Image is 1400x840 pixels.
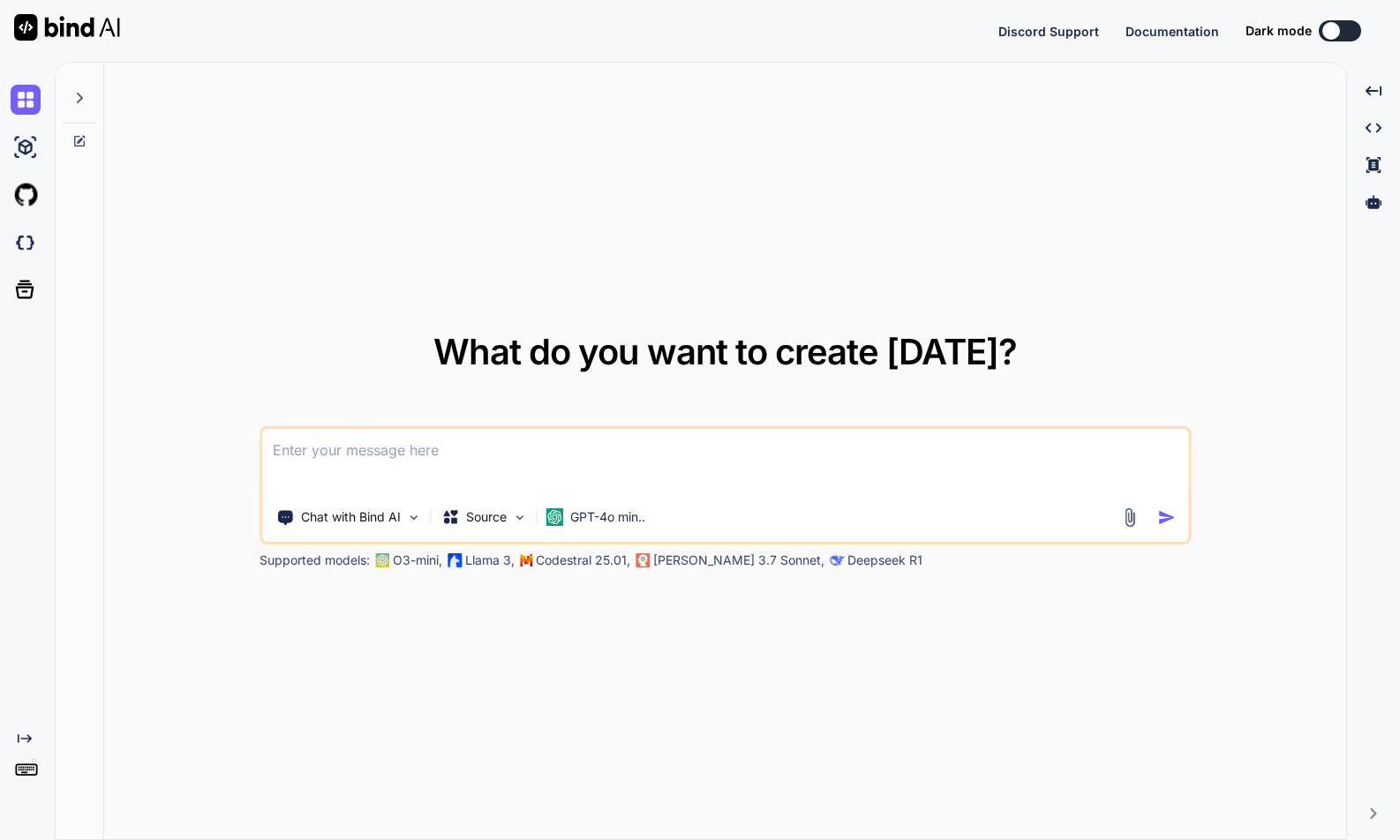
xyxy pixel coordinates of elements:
[11,180,41,210] img: githubLight
[830,553,844,567] img: claude
[1119,507,1140,528] img: attachment
[653,551,824,569] p: [PERSON_NAME] 3.7 Sonnet,
[11,132,41,162] img: ai-studio
[11,85,41,115] img: chat
[512,510,527,525] img: Pick Models
[847,551,922,569] p: Deepseek R1
[536,551,630,569] p: Codestral 25.01,
[546,508,563,526] img: GPT-4o mini
[465,551,515,569] p: Llama 3,
[636,553,650,567] img: claude
[998,24,1099,39] span: Discord Support
[1246,22,1312,40] span: Dark mode
[433,330,1017,373] span: What do you want to create [DATE]?
[520,554,532,566] img: Mistral-AI
[14,14,120,41] img: Bind AI
[393,551,442,569] p: O3-mini,
[466,508,507,526] p: Source
[1125,24,1219,39] span: Documentation
[1125,22,1219,41] button: Documentation
[406,510,421,525] img: Pick Tools
[570,508,645,526] p: GPT-4o min..
[11,228,41,258] img: darkCloudIdeIcon
[1157,508,1176,527] img: icon
[375,553,389,567] img: GPT-4
[998,22,1099,41] button: Discord Support
[260,551,370,569] p: Supported models:
[448,553,462,567] img: Llama2
[301,508,401,526] p: Chat with Bind AI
